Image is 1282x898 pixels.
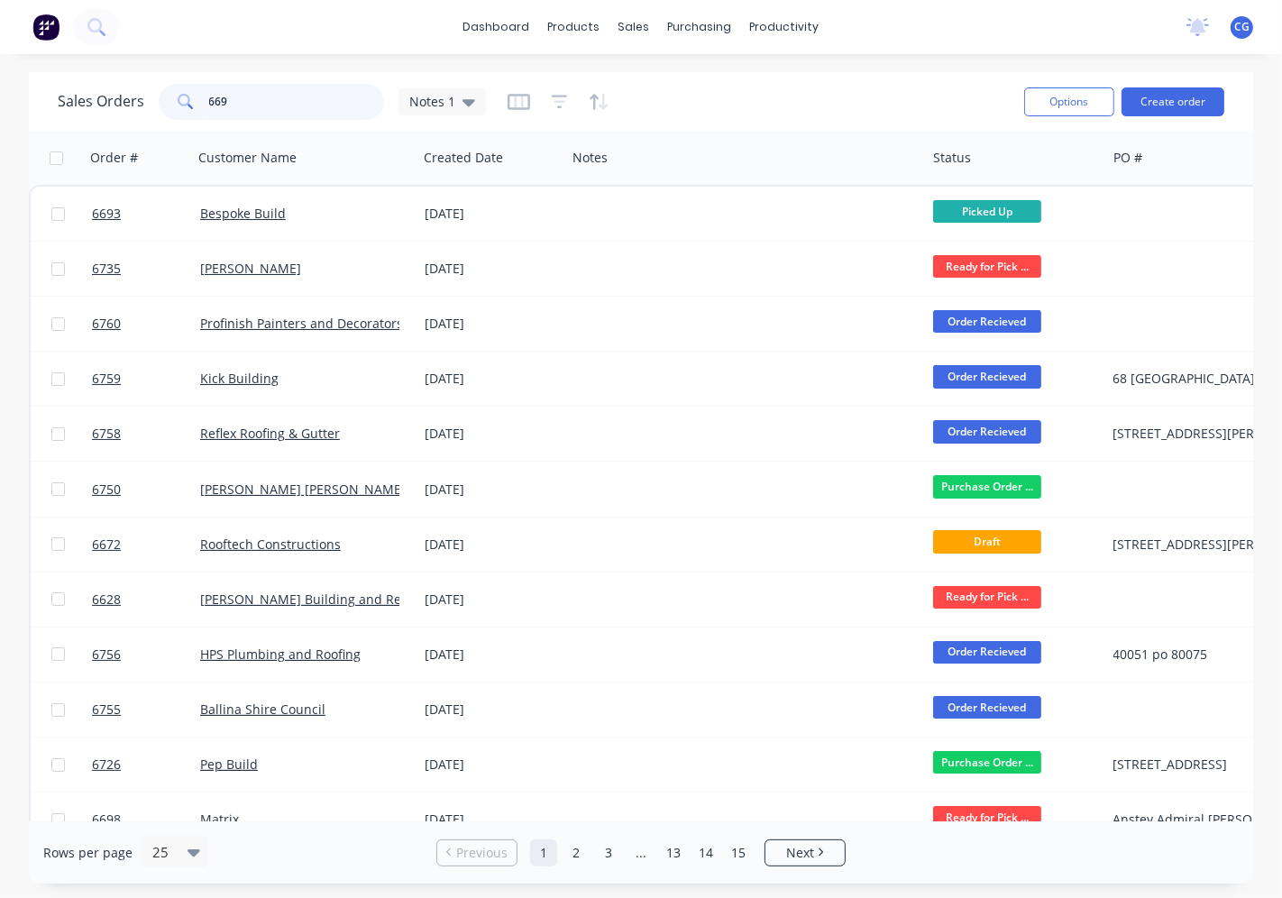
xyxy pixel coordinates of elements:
span: Purchase Order ... [933,751,1041,774]
span: 6672 [92,536,121,554]
a: 6726 [92,738,200,792]
div: Customer Name [198,149,297,167]
a: 6693 [92,187,200,241]
div: purchasing [659,14,741,41]
span: Ready for Pick ... [933,586,1041,609]
a: 6756 [92,628,200,682]
div: [DATE] [425,536,559,554]
a: [PERSON_NAME] Building and Renovations [200,591,460,608]
span: 6735 [92,260,121,278]
div: PO # [1113,149,1142,167]
ul: Pagination [429,839,853,866]
a: [PERSON_NAME] [200,260,301,277]
span: Rows per page [43,844,133,862]
span: 6758 [92,425,121,443]
div: [DATE] [425,260,559,278]
span: CG [1234,19,1250,35]
a: 6758 [92,407,200,461]
a: Page 2 [563,839,590,866]
span: 6628 [92,591,121,609]
span: 6755 [92,701,121,719]
a: Page 13 [660,839,687,866]
a: 6672 [92,518,200,572]
span: Order Recieved [933,641,1041,664]
span: Ready for Pick ... [933,255,1041,278]
a: Page 15 [725,839,752,866]
div: [DATE] [425,811,559,829]
a: Reflex Roofing & Gutter [200,425,340,442]
div: Created Date [424,149,503,167]
a: Profinish Painters and Decorators [200,315,403,332]
span: Order Recieved [933,420,1041,443]
a: 6760 [92,297,200,351]
h1: Sales Orders [58,93,144,110]
a: [PERSON_NAME] [PERSON_NAME] [200,481,406,498]
a: Rooftech Constructions [200,536,341,553]
span: Next [786,844,814,862]
div: sales [609,14,659,41]
span: 6759 [92,370,121,388]
a: 6755 [92,683,200,737]
button: Create order [1122,87,1224,116]
div: products [539,14,609,41]
div: [DATE] [425,370,559,388]
img: Factory [32,14,60,41]
div: productivity [741,14,829,41]
a: Ballina Shire Council [200,701,325,718]
div: [DATE] [425,701,559,719]
span: 6756 [92,646,121,664]
a: HPS Plumbing and Roofing [200,646,361,663]
div: [DATE] [425,756,559,774]
span: 6760 [92,315,121,333]
a: Page 3 [595,839,622,866]
div: Status [933,149,971,167]
span: Previous [456,844,508,862]
a: dashboard [454,14,539,41]
span: Purchase Order ... [933,475,1041,498]
a: 6750 [92,463,200,517]
button: Options [1024,87,1114,116]
a: Pep Build [200,756,258,773]
a: 6735 [92,242,200,296]
div: [DATE] [425,425,559,443]
span: Notes 1 [409,92,455,111]
input: Search... [209,84,385,120]
a: Matrix [200,811,239,828]
span: Order Recieved [933,365,1041,388]
div: [DATE] [425,591,559,609]
a: Bespoke Build [200,205,286,222]
span: 6693 [92,205,121,223]
span: Order Recieved [933,310,1041,333]
a: 6759 [92,352,200,406]
span: Picked Up [933,200,1041,223]
div: Notes [572,149,608,167]
a: Previous page [437,844,517,862]
div: [DATE] [425,481,559,499]
span: Draft [933,530,1041,553]
span: Ready for Pick ... [933,806,1041,829]
a: Page 14 [692,839,719,866]
a: Kick Building [200,370,279,387]
div: [DATE] [425,315,559,333]
a: Next page [765,844,845,862]
span: Order Recieved [933,696,1041,719]
a: 6698 [92,793,200,847]
div: [DATE] [425,646,559,664]
span: 6698 [92,811,121,829]
span: 6750 [92,481,121,499]
a: 6628 [92,573,200,627]
a: Page 1 is your current page [530,839,557,866]
div: [DATE] [425,205,559,223]
a: Jump forward [627,839,655,866]
span: 6726 [92,756,121,774]
div: Order # [90,149,138,167]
